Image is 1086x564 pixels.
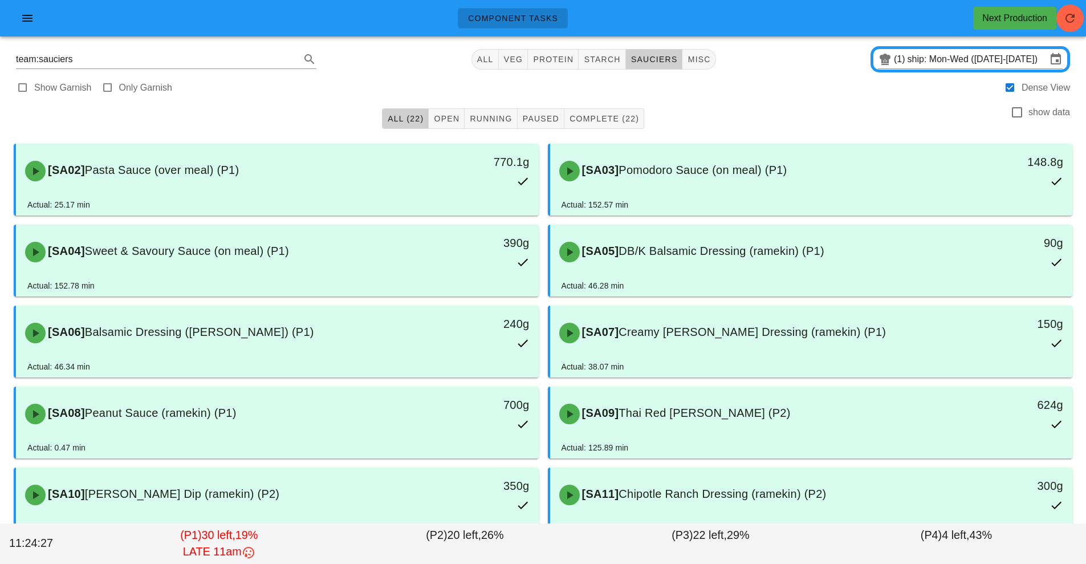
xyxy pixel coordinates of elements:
span: Thai Red [PERSON_NAME] (P2) [619,407,790,419]
span: 20 left, [448,529,481,541]
button: protein [528,49,579,70]
label: Show Garnish [34,82,92,94]
span: [SA05] [580,245,619,257]
span: All [477,55,494,64]
span: [SA02] [46,164,85,176]
div: (P3) 29% [588,525,833,563]
span: Creamy [PERSON_NAME] Dressing (ramekin) (P1) [619,326,886,338]
span: [SA08] [46,407,85,419]
div: Actual: 46.34 min [27,360,90,373]
span: [SA06] [46,326,85,338]
span: Pomodoro Sauce (on meal) (P1) [619,164,787,176]
button: All [471,49,499,70]
span: sauciers [631,55,678,64]
button: Paused [518,108,564,129]
span: Paused [522,114,559,123]
span: Pasta Sauce (over meal) (P1) [85,164,239,176]
div: Actual: 35.80 min [562,522,624,535]
span: DB/K Balsamic Dressing (ramekin) (P1) [619,245,824,257]
div: Actual: 46.28 min [562,279,624,292]
span: All (22) [387,114,424,123]
div: 624g [947,396,1063,414]
span: Component Tasks [467,14,558,23]
button: misc [682,49,715,70]
span: [SA10] [46,488,85,500]
span: Sweet & Savoury Sauce (on meal) (P1) [85,245,289,257]
div: 350g [413,477,529,495]
div: 150g [947,315,1063,333]
div: Actual: 152.78 min [27,279,95,292]
label: Dense View [1022,82,1070,94]
div: Actual: 38.07 min [562,360,624,373]
label: Only Garnish [119,82,172,94]
div: 240g [413,315,529,333]
span: [SA11] [580,488,619,500]
div: Next Production [982,11,1047,25]
div: 300g [947,477,1063,495]
span: [PERSON_NAME] Dip (ramekin) (P2) [85,488,279,500]
span: starch [583,55,620,64]
div: (P4) 43% [833,525,1079,563]
span: [SA04] [46,245,85,257]
label: show data [1028,107,1070,118]
span: 4 left, [942,529,969,541]
div: (1) [894,54,908,65]
div: (P1) 19% [96,525,342,563]
div: Actual: 125.89 min [562,441,629,454]
div: (P2) 26% [342,525,588,563]
div: Actual: 152.57 min [562,198,629,211]
div: 700g [413,396,529,414]
span: Running [469,114,512,123]
span: Open [433,114,459,123]
div: 390g [413,234,529,252]
span: protein [532,55,573,64]
a: Component Tasks [458,8,568,29]
span: Peanut Sauce (ramekin) (P1) [85,407,237,419]
button: sauciers [626,49,683,70]
button: Open [429,108,465,129]
span: [SA07] [580,326,619,338]
span: Chipotle Ranch Dressing (ramekin) (P2) [619,488,826,500]
span: veg [503,55,523,64]
span: 22 left, [693,529,727,541]
button: starch [579,49,625,70]
div: 148.8g [947,153,1063,171]
button: Complete (22) [564,108,644,129]
div: LATE 11am [99,543,340,561]
div: Actual: 25.17 min [27,198,90,211]
span: [SA03] [580,164,619,176]
button: All (22) [382,108,429,129]
span: Complete (22) [569,114,639,123]
span: [SA09] [580,407,619,419]
div: 770.1g [413,153,529,171]
span: Balsamic Dressing ([PERSON_NAME]) (P1) [85,326,314,338]
div: 90g [947,234,1063,252]
span: misc [687,55,710,64]
span: 30 left, [201,529,235,541]
div: 11:24:27 [7,533,96,554]
div: Actual: 0.47 min [27,441,86,454]
button: Running [465,108,517,129]
div: Actual: 35.74 min [27,522,90,535]
button: veg [499,49,528,70]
